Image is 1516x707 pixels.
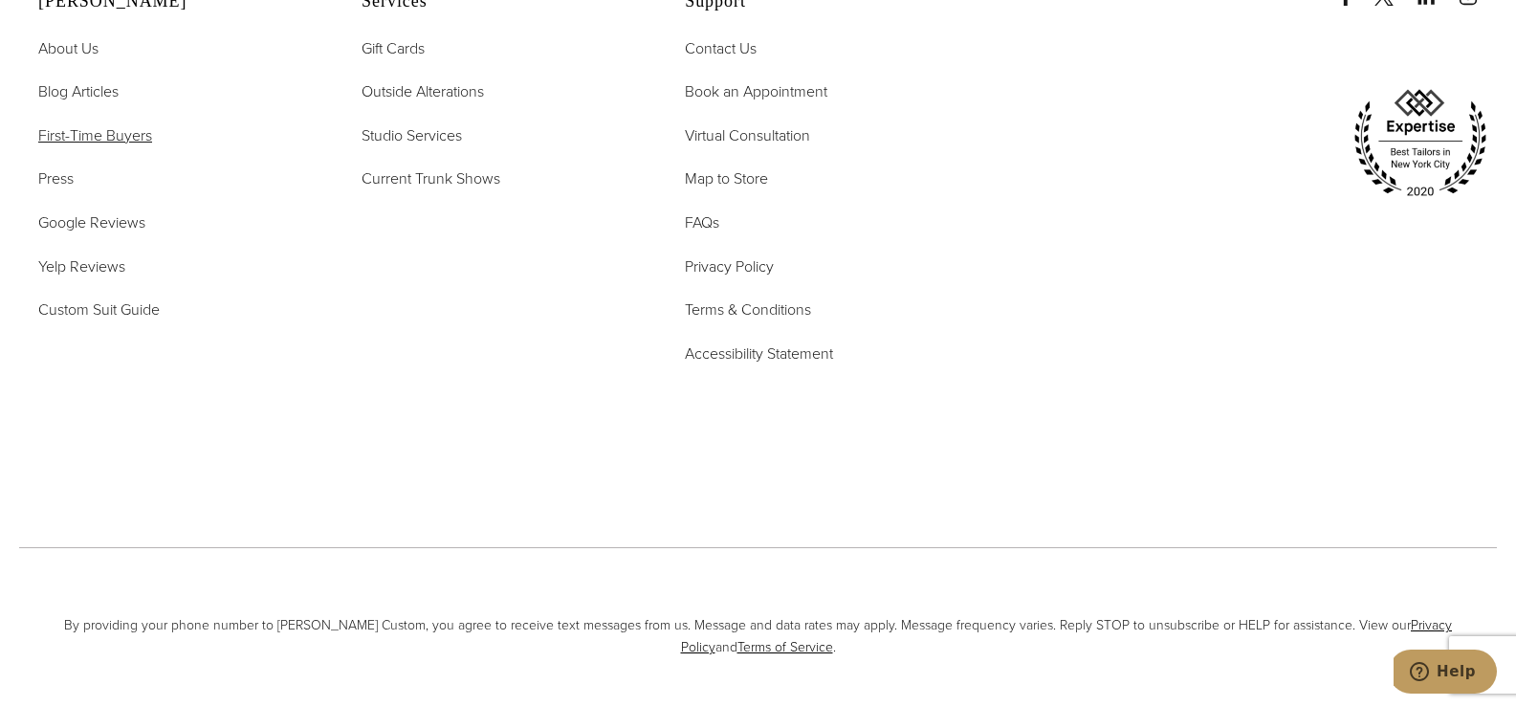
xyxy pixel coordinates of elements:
[362,37,425,59] span: Gift Cards
[685,123,810,148] a: Virtual Consultation
[38,37,99,59] span: About Us
[38,254,125,279] a: Yelp Reviews
[362,124,462,146] span: Studio Services
[362,36,425,61] a: Gift Cards
[685,254,774,279] a: Privacy Policy
[362,80,484,102] span: Outside Alterations
[362,167,500,189] span: Current Trunk Shows
[685,342,833,365] span: Accessibility Statement
[362,79,484,104] a: Outside Alterations
[1394,650,1497,697] iframe: Opens a widget where you can chat to one of our agents
[685,124,810,146] span: Virtual Consultation
[362,36,637,191] nav: Services Footer Nav
[685,255,774,277] span: Privacy Policy
[685,211,719,233] span: FAQs
[38,211,145,233] span: Google Reviews
[737,637,833,657] a: Terms of Service
[38,36,314,322] nav: Alan David Footer Nav
[685,167,768,189] span: Map to Store
[38,124,152,146] span: First-Time Buyers
[38,36,99,61] a: About Us
[19,615,1497,658] span: By providing your phone number to [PERSON_NAME] Custom, you agree to receive text messages from u...
[681,615,1453,656] a: Privacy Policy
[685,36,960,366] nav: Support Footer Nav
[38,166,74,191] a: Press
[1344,82,1497,205] img: expertise, best tailors in new york city 2020
[685,298,811,322] a: Terms & Conditions
[685,166,768,191] a: Map to Store
[38,123,152,148] a: First-Time Buyers
[38,80,119,102] span: Blog Articles
[685,37,757,59] span: Contact Us
[362,123,462,148] a: Studio Services
[38,79,119,104] a: Blog Articles
[685,298,811,320] span: Terms & Conditions
[38,298,160,320] span: Custom Suit Guide
[685,342,833,366] a: Accessibility Statement
[38,298,160,322] a: Custom Suit Guide
[685,210,719,235] a: FAQs
[38,255,125,277] span: Yelp Reviews
[38,210,145,235] a: Google Reviews
[685,36,757,61] a: Contact Us
[685,79,827,104] a: Book an Appointment
[685,80,827,102] span: Book an Appointment
[362,166,500,191] a: Current Trunk Shows
[38,167,74,189] span: Press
